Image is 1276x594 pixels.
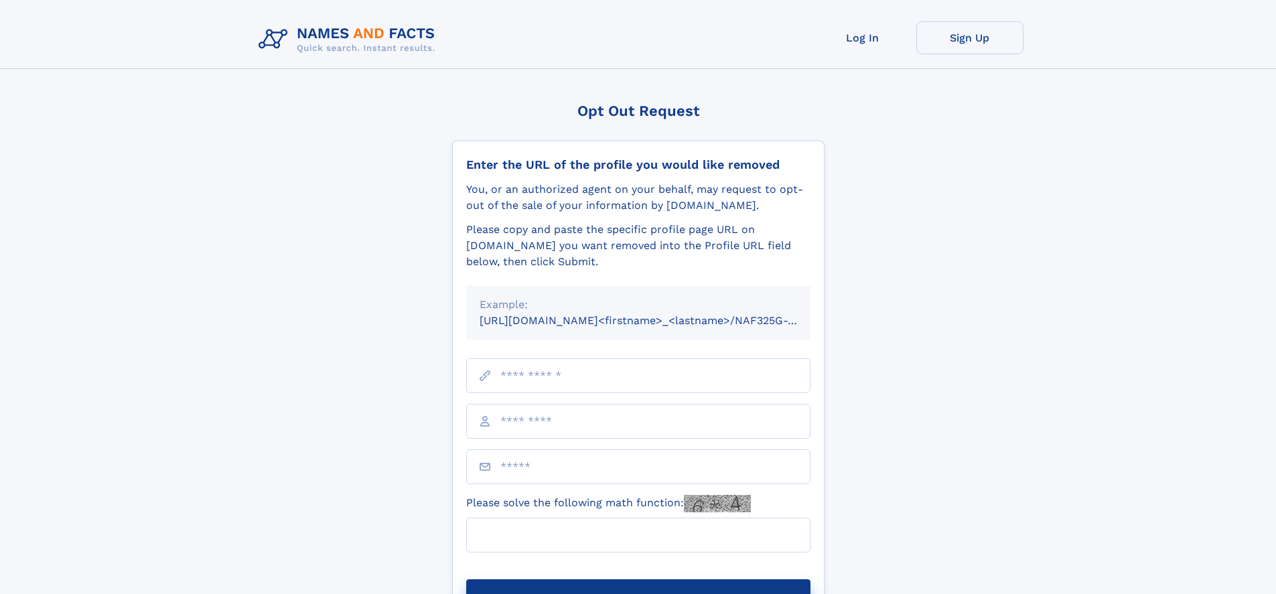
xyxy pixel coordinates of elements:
[480,297,797,313] div: Example:
[466,222,810,270] div: Please copy and paste the specific profile page URL on [DOMAIN_NAME] you want removed into the Pr...
[253,21,446,58] img: Logo Names and Facts
[466,181,810,214] div: You, or an authorized agent on your behalf, may request to opt-out of the sale of your informatio...
[466,157,810,172] div: Enter the URL of the profile you would like removed
[480,314,836,327] small: [URL][DOMAIN_NAME]<firstname>_<lastname>/NAF325G-xxxxxxxx
[809,21,916,54] a: Log In
[452,102,825,119] div: Opt Out Request
[466,495,751,512] label: Please solve the following math function:
[916,21,1023,54] a: Sign Up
